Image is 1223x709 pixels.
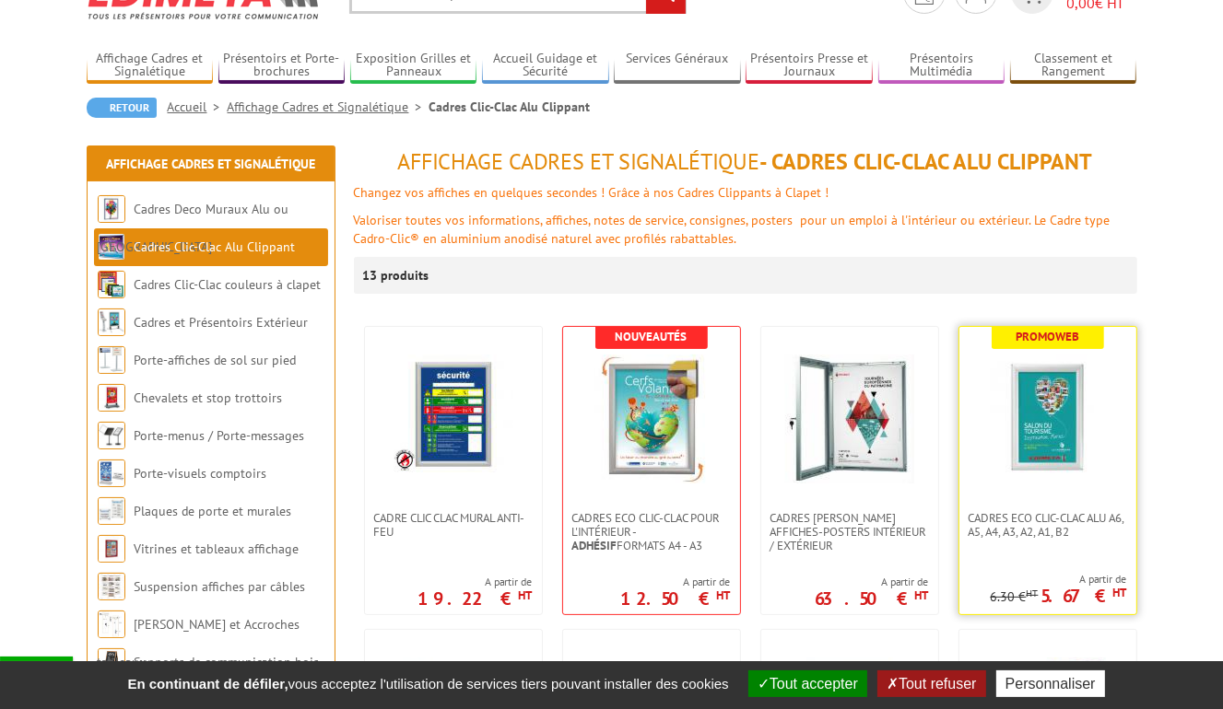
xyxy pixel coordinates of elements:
font: Valoriser toutes vos informations, affiches, notes de service, consignes, posters pour un emploi ... [354,212,1111,247]
h1: - Cadres Clic-Clac Alu Clippant [354,150,1137,174]
span: Affichage Cadres et Signalétique [398,147,760,176]
b: Nouveautés [616,329,688,344]
img: Vitrines et tableaux affichage [98,535,125,563]
span: Cadre CLIC CLAC Mural ANTI-FEU [374,511,533,539]
sup: HT [1113,585,1127,600]
img: Porte-affiches de sol sur pied [98,346,125,374]
img: Cadres Eco Clic-Clac pour l'intérieur - <strong>Adhésif</strong> formats A4 - A3 [587,354,716,483]
sup: HT [915,587,929,603]
button: Personnaliser (fenêtre modale) [996,670,1105,697]
a: Présentoirs Multimédia [878,51,1005,81]
span: Cadres Eco Clic-Clac alu A6, A5, A4, A3, A2, A1, B2 [969,511,1127,539]
a: Cadres [PERSON_NAME] affiches-posters intérieur / extérieur [761,511,938,552]
img: Porte-visuels comptoirs [98,459,125,487]
a: Porte-menus / Porte-messages [135,427,305,444]
sup: HT [1027,587,1039,599]
a: Accueil [168,99,228,115]
a: Cadre CLIC CLAC Mural ANTI-FEU [365,511,542,539]
strong: Adhésif [572,538,617,553]
sup: HT [717,587,731,603]
img: Cadres Clic-Clac couleurs à clapet [98,271,125,298]
span: A partir de [991,572,1127,587]
a: Retour [87,98,157,118]
span: A partir de [816,575,929,589]
a: Cadres Deco Muraux Alu ou [GEOGRAPHIC_DATA] [98,201,289,255]
img: Suspension affiches par câbles [98,573,125,600]
a: Cadres Clic-Clac Alu Clippant [135,238,296,255]
p: 63.50 € [816,593,929,604]
p: 19.22 € [418,593,533,604]
img: Cadre CLIC CLAC Mural ANTI-FEU [394,354,513,474]
a: Affichage Cadres et Signalétique [106,156,315,172]
p: 12.50 € [621,593,731,604]
a: [PERSON_NAME] et Accroches tableaux [98,616,300,670]
img: Cadres vitrines affiches-posters intérieur / extérieur [785,354,914,483]
a: Présentoirs et Porte-brochures [218,51,346,81]
strong: En continuant de défiler, [127,676,288,692]
img: Cadres et Présentoirs Extérieur [98,308,125,336]
img: Porte-menus / Porte-messages [98,422,125,449]
a: Affichage Cadres et Signalétique [228,99,429,115]
p: 5.67 € [1041,590,1127,601]
a: Classement et Rangement [1010,51,1137,81]
sup: HT [519,587,533,603]
a: Suspension affiches par câbles [135,578,306,595]
a: Vitrines et tableaux affichage [135,540,300,557]
li: Cadres Clic-Clac Alu Clippant [429,98,591,116]
a: Affichage Cadres et Signalétique [87,51,214,81]
a: Cadres Eco Clic-Clac alu A6, A5, A4, A3, A2, A1, B2 [959,511,1136,539]
img: Cimaises et Accroches tableaux [98,610,125,638]
b: Promoweb [1016,329,1079,344]
a: Chevalets et stop trottoirs [135,389,283,406]
a: Cadres Eco Clic-Clac pour l'intérieur -Adhésifformats A4 - A3 [563,511,740,552]
a: Plaques de porte et murales [135,503,292,519]
span: A partir de [418,575,533,589]
a: Porte-affiches de sol sur pied [135,352,297,368]
a: Accueil Guidage et Sécurité [482,51,609,81]
img: Plaques de porte et murales [98,497,125,525]
img: Chevalets et stop trottoirs [98,384,125,412]
img: Cadres Eco Clic-Clac alu A6, A5, A4, A3, A2, A1, B2 [983,354,1112,483]
span: A partir de [621,575,731,589]
a: Cadres Clic-Clac couleurs à clapet [135,276,322,293]
button: Tout refuser [877,670,985,697]
a: Porte-visuels comptoirs [135,465,267,482]
font: Changez vos affiches en quelques secondes ! Grâce à nos Cadres Clippants à Clapet ! [354,184,829,201]
img: Cadres Deco Muraux Alu ou Bois [98,195,125,223]
button: Tout accepter [748,670,867,697]
span: Cadres Eco Clic-Clac pour l'intérieur - formats A4 - A3 [572,511,731,552]
p: 6.30 € [991,590,1039,604]
span: Cadres [PERSON_NAME] affiches-posters intérieur / extérieur [770,511,929,552]
p: 13 produits [363,257,432,294]
a: Présentoirs Presse et Journaux [746,51,873,81]
span: vous acceptez l'utilisation de services tiers pouvant installer des cookies [118,676,737,692]
a: Cadres et Présentoirs Extérieur [135,314,309,331]
a: Exposition Grilles et Panneaux [350,51,477,81]
a: Supports de communication bois [135,654,320,670]
a: Services Généraux [614,51,741,81]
